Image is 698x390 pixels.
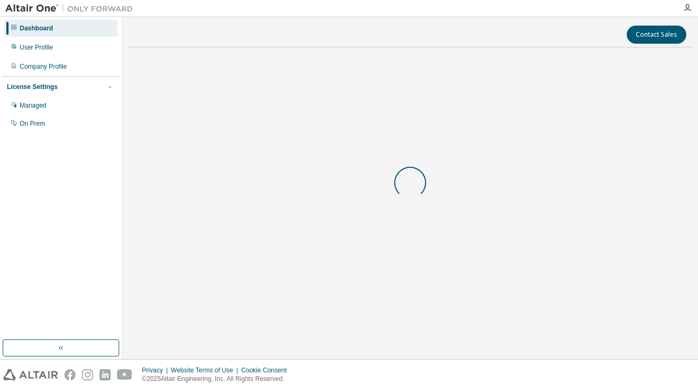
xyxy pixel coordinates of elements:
div: Dashboard [20,24,53,32]
p: © 2025 Altair Engineering, Inc. All Rights Reserved. [142,375,293,384]
img: facebook.svg [64,369,76,380]
div: Company Profile [20,62,67,71]
button: Contact Sales [627,26,686,44]
div: User Profile [20,43,53,52]
div: Managed [20,101,46,110]
div: On Prem [20,119,45,128]
div: Website Terms of Use [171,366,241,375]
img: youtube.svg [117,369,132,380]
img: instagram.svg [82,369,93,380]
img: altair_logo.svg [3,369,58,380]
img: Altair One [5,3,138,14]
div: License Settings [7,83,57,91]
img: linkedin.svg [99,369,111,380]
div: Cookie Consent [241,366,293,375]
div: Privacy [142,366,171,375]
